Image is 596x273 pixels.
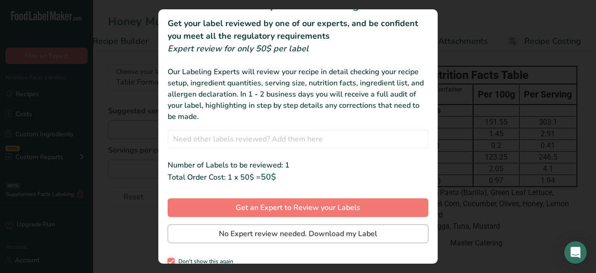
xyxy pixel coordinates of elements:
[168,130,428,148] input: Need other labels reviewed? Add them here
[168,42,428,55] div: Expert review for only 50$ per label
[219,228,377,239] span: No Expert review needed. Download my Label
[168,171,428,183] div: Total Order Cost: 1 x 50$ =
[168,198,428,217] button: Get an Expert to Review your Labels
[168,66,428,122] div: Our Labeling Experts will review your recipe in detail checking your recipe setup, ingredient qua...
[236,202,360,213] span: Get an Expert to Review your Labels
[175,258,233,265] span: Don't show this again
[261,171,276,182] span: 50$
[564,241,587,264] div: Open Intercom Messenger
[168,160,428,171] div: Number of Labels to be reviewed: 1
[168,17,428,42] h2: Get your label reviewed by one of our experts, and be confident you meet all the regulatory requi...
[168,224,428,243] button: No Expert review needed. Download my Label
